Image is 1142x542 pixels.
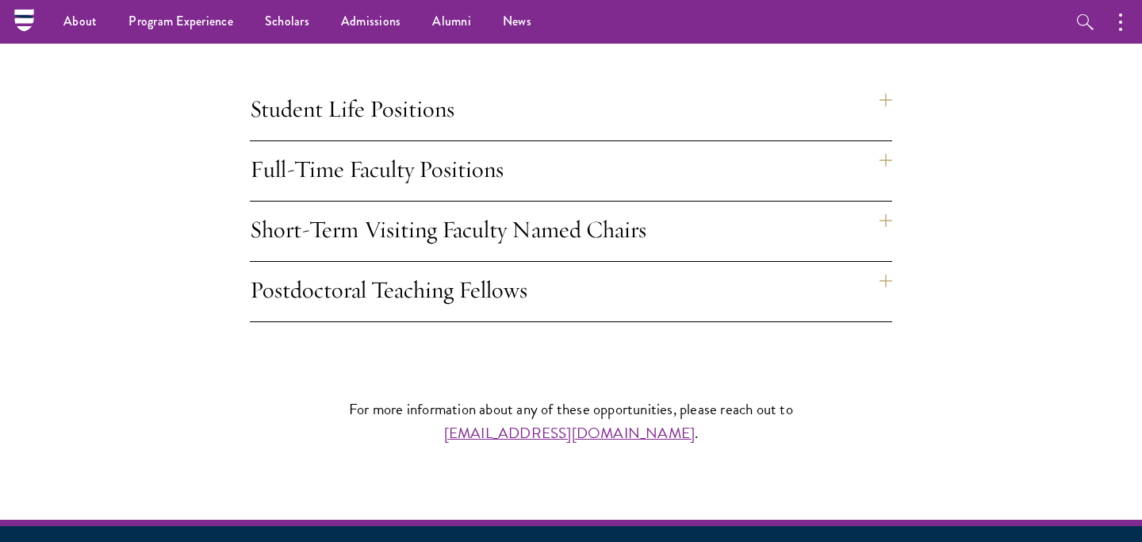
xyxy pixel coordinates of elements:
[250,202,892,261] h4: Short-Term Visiting Faculty Named Chairs
[444,421,696,444] a: [EMAIL_ADDRESS][DOMAIN_NAME]
[250,141,892,201] h4: Full-Time Faculty Positions
[250,262,892,321] h4: Postdoctoral Teaching Fellows
[250,81,892,140] h4: Student Life Positions
[143,398,999,444] p: For more information about any of these opportunities, please reach out to .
